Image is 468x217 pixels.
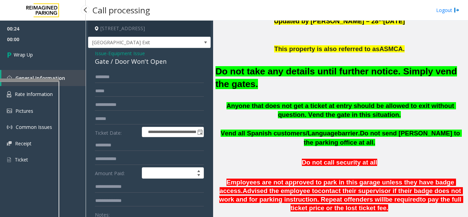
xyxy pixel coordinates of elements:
[215,66,457,89] font: Do not take any details until further notice. Simply vend the gates.
[454,7,459,14] img: logout
[93,167,140,179] label: Amount Paid:
[274,17,379,25] span: Updated by [PERSON_NAME] – 28
[379,45,405,52] span: ASMCA.
[88,21,211,37] h4: [STREET_ADDRESS]
[107,50,145,57] span: -
[379,17,383,22] span: th
[304,130,462,146] span: Do not send [PERSON_NAME] to the parking office at all.
[89,2,153,19] h3: Call processing
[194,168,204,173] span: Increase value
[15,75,65,81] span: General Information
[88,37,186,48] span: [GEOGRAPHIC_DATA] Exit
[338,130,360,137] span: barrier.
[221,130,338,137] span: Vend all Spanish customers/Language
[243,187,318,194] span: Advised the employee to
[14,51,33,58] span: Wrap Up
[196,127,204,137] span: Toggle popup
[219,187,463,203] span: contact their supervisor if their badge does not work and for parking instruction. Repeat offende...
[93,127,140,137] label: Ticket Date:
[226,102,456,119] span: Anyone that does not get a ticket at entry should be allowed to exit without question. Vend the g...
[220,179,456,194] span: Employees are not approved to park in this garage unless they have badge access.
[291,196,463,212] span: to pay the full ticket price or the lost ticket fee.
[385,196,420,203] span: be required
[194,173,204,179] span: Decrease value
[95,57,204,66] div: Gate / Door Won't Open
[1,70,86,86] a: General Information
[383,17,405,25] span: [DATE]
[7,75,12,81] img: 'icon'
[274,45,379,52] span: This property is also referred to as
[302,159,377,166] span: Do not call security at all
[108,50,145,57] span: Equipment Issue
[436,7,459,14] a: Logout
[95,50,107,57] span: Issue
